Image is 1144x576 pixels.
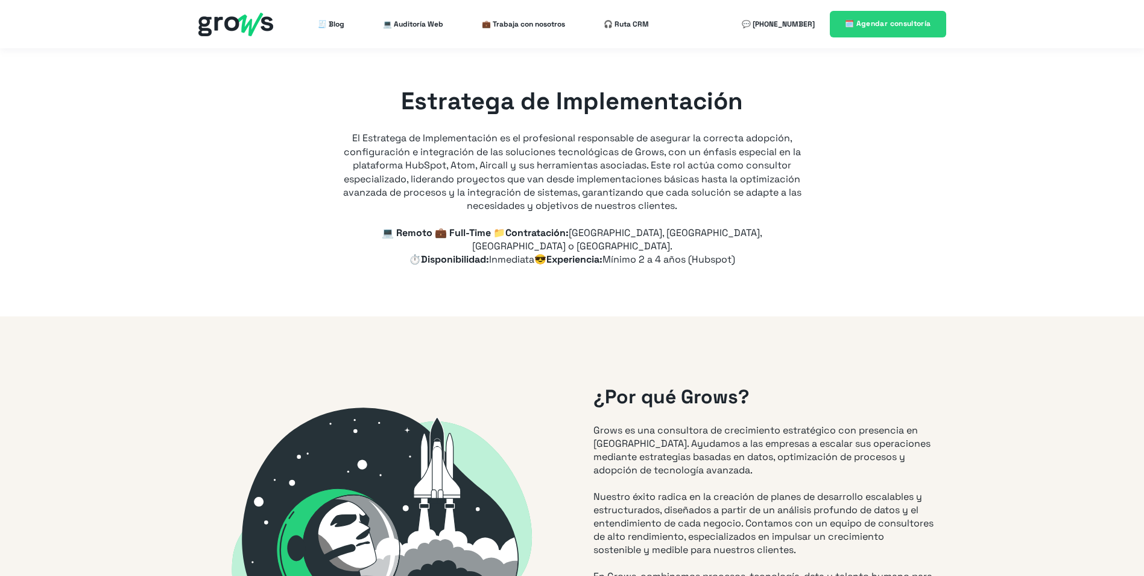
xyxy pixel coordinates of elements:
[830,11,946,37] a: 🗓️ Agendar consultoría
[593,424,934,557] p: Grows es una consultora de crecimiento estratégico con presencia en [GEOGRAPHIC_DATA]. Ayudamos a...
[1084,518,1144,576] iframe: Chat Widget
[489,253,534,266] span: Inmediata
[472,226,763,252] span: [GEOGRAPHIC_DATA], [GEOGRAPHIC_DATA], [GEOGRAPHIC_DATA] o [GEOGRAPHIC_DATA].
[343,85,801,213] div: El Estratega de Implementación es el profesional responsable de asegurar la correcta adopción, co...
[482,12,565,36] a: 💼 Trabaja con nosotros
[602,253,735,266] span: Mínimo 2 a 4 años (Hubspot)
[318,12,344,36] a: 🧾 Blog
[383,12,443,36] a: 💻 Auditoría Web
[343,85,801,118] h1: Estratega de Implementación
[198,13,273,36] img: grows - hubspot
[845,19,931,28] span: 🗓️ Agendar consultoría
[742,12,815,36] a: 💬 [PHONE_NUMBER]
[343,226,801,266] p: 💻 Remoto 💼 Full-Time 📁Contratación: ⏱️Disponibilidad: 😎Experiencia:
[604,12,649,36] a: 🎧 Ruta CRM
[593,383,934,411] h2: ¿Por qué Grows?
